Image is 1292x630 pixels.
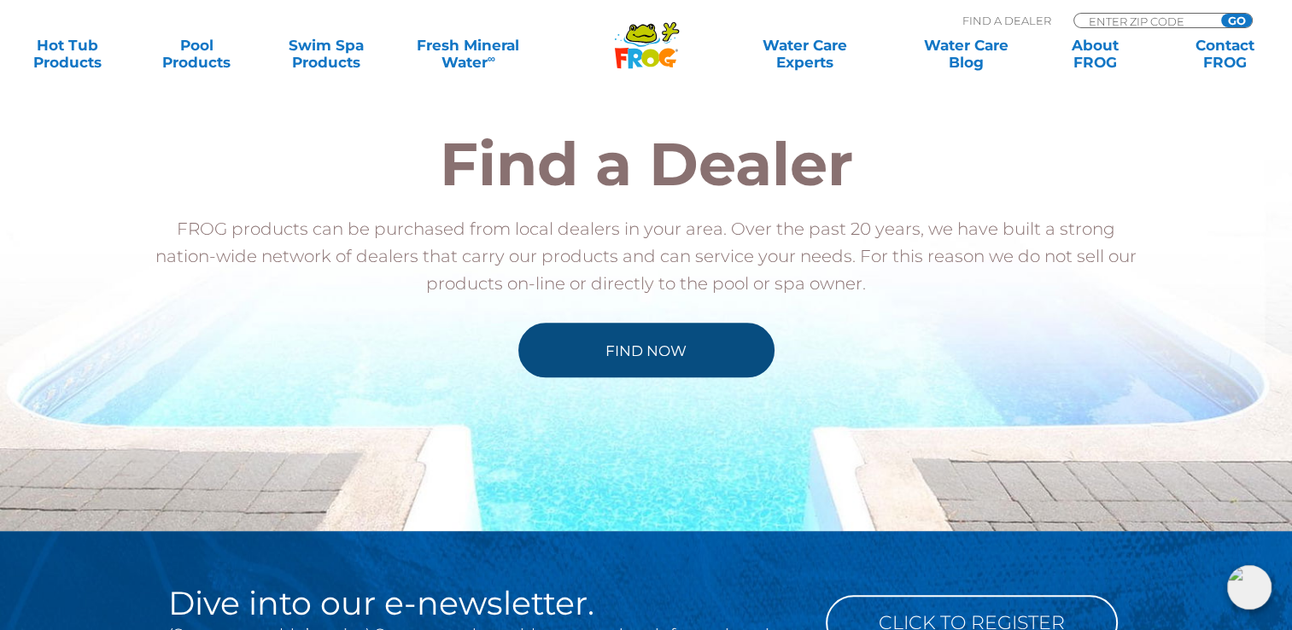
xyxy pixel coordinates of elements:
input: Zip Code Form [1087,14,1202,28]
p: FROG products can be purchased from local dealers in your area. Over the past 20 years, we have b... [147,215,1146,297]
a: Hot TubProducts [17,37,118,71]
a: AboutFROG [1045,37,1146,71]
a: PoolProducts [147,37,248,71]
a: Water CareBlog [915,37,1016,71]
p: Find A Dealer [962,13,1051,28]
a: Fresh MineralWater∞ [406,37,531,71]
a: ContactFROG [1174,37,1275,71]
input: GO [1221,14,1252,27]
img: openIcon [1227,565,1272,610]
sup: ∞ [488,52,495,65]
h2: Find a Dealer [147,134,1146,194]
a: Find Now [518,323,775,377]
a: Water CareExperts [723,37,886,71]
h2: Dive into our e-newsletter. [168,586,800,621]
a: Swim SpaProducts [276,37,377,71]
